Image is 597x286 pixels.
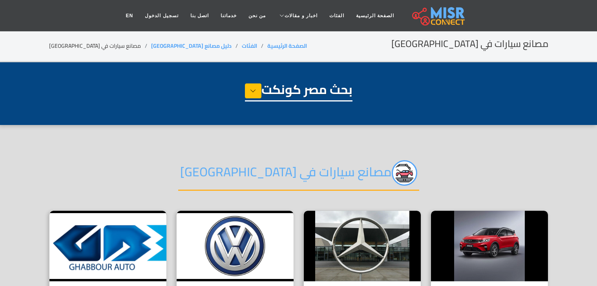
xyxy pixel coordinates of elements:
[323,8,350,23] a: الفئات
[49,211,166,281] img: مصنع غبور أوتو
[431,211,548,281] img: مصنع جيلي موتورز
[245,82,352,101] h1: بحث مصر كونكت
[243,8,272,23] a: من نحن
[242,41,257,51] a: الفئات
[178,160,419,191] h2: مصانع سيارات في [GEOGRAPHIC_DATA]
[412,6,465,25] img: main.misr_connect
[215,8,243,23] a: خدماتنا
[272,8,323,23] a: اخبار و مقالات
[151,41,232,51] a: دليل مصانع [GEOGRAPHIC_DATA]
[392,160,417,186] img: KcsV4U5bcT0NjSiBF6BW.png
[120,8,139,23] a: EN
[267,41,307,51] a: الصفحة الرئيسية
[304,211,421,281] img: مصنع مرسيدس بنز
[184,8,215,23] a: اتصل بنا
[177,211,294,281] img: مصنع فولكس فاجن مصر
[49,42,151,50] li: مصانع سيارات في [GEOGRAPHIC_DATA]
[285,12,318,19] span: اخبار و مقالات
[139,8,184,23] a: تسجيل الدخول
[391,38,548,50] h2: مصانع سيارات في [GEOGRAPHIC_DATA]
[350,8,400,23] a: الصفحة الرئيسية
